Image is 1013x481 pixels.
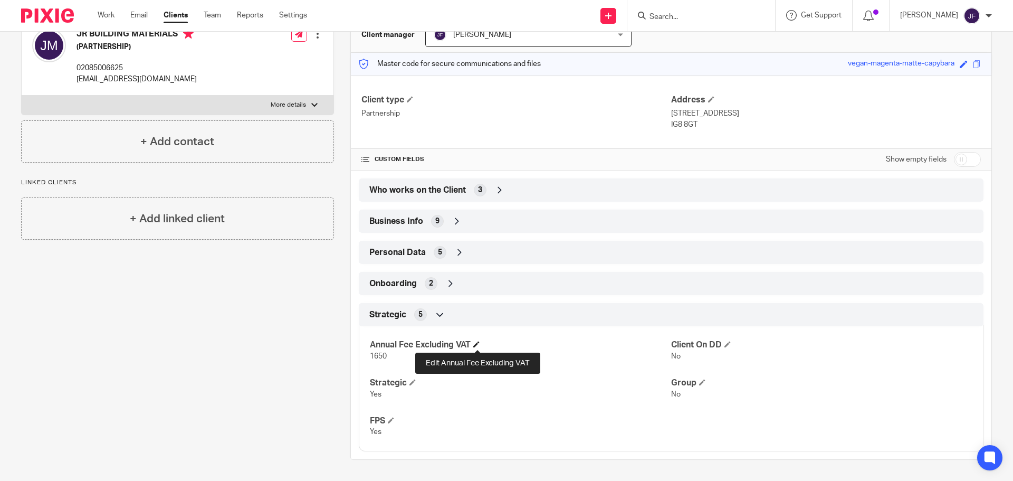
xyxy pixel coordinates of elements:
span: Yes [370,391,381,398]
a: Clients [164,10,188,21]
p: Linked clients [21,178,334,187]
p: Partnership [361,108,671,119]
span: Onboarding [369,278,417,289]
h4: + Add linked client [130,211,225,227]
p: More details [271,101,306,109]
h4: Group [671,378,972,389]
img: Pixie [21,8,74,23]
span: Get Support [801,12,842,19]
span: 3 [478,185,482,195]
input: Search [648,13,743,22]
h3: Client manager [361,30,415,40]
h4: JR BUILDING MATERIALS [77,29,197,42]
span: Who works on the Client [369,185,466,196]
a: Settings [279,10,307,21]
span: 1650 [370,353,387,360]
span: 5 [418,309,423,320]
a: Email [130,10,148,21]
h4: FPS [370,416,671,427]
h4: Annual Fee Excluding VAT [370,339,671,351]
label: Show empty fields [886,154,947,165]
p: IG8 8GT [671,119,981,130]
i: Primary [183,29,194,39]
h4: Strategic [370,378,671,389]
h4: CUSTOM FIELDS [361,155,671,164]
p: 02085006625 [77,63,197,73]
span: Strategic [369,309,406,320]
h4: Client type [361,95,671,106]
p: [PERSON_NAME] [900,10,958,21]
span: 5 [438,247,442,258]
span: Yes [370,428,381,436]
p: [EMAIL_ADDRESS][DOMAIN_NAME] [77,74,197,84]
span: Business Info [369,216,423,227]
h4: Client On DD [671,339,972,351]
img: svg%3E [963,7,980,24]
span: 9 [435,216,439,227]
a: Work [98,10,114,21]
a: Reports [237,10,263,21]
p: Master code for secure communications and files [359,59,541,69]
span: 2 [429,278,433,289]
div: vegan-magenta-matte-capybara [848,58,954,70]
span: [PERSON_NAME] [453,31,511,39]
span: No [671,391,681,398]
p: [STREET_ADDRESS] [671,108,981,119]
a: Team [204,10,221,21]
span: No [671,353,681,360]
h4: + Add contact [140,134,214,150]
img: svg%3E [434,29,446,41]
h4: Address [671,95,981,106]
img: svg%3E [32,29,66,62]
span: Personal Data [369,247,426,258]
h5: (PARTNERSHIP) [77,42,197,52]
